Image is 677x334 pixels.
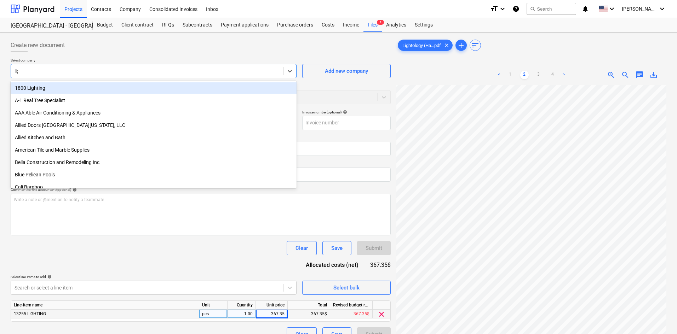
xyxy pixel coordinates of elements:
[377,310,386,318] span: clear
[333,283,360,292] div: Select bulk
[302,116,391,130] input: Invoice number
[199,310,228,318] div: pcs
[302,281,391,295] button: Select bulk
[642,300,677,334] iframe: Chat Widget
[506,71,515,79] a: Page 1
[11,119,297,131] div: Allied Doors [GEOGRAPHIC_DATA][US_STATE], LLC
[199,301,228,310] div: Unit
[549,71,557,79] a: Page 4
[330,310,373,318] div: -367.35$
[512,5,520,13] i: Knowledge base
[230,310,253,318] div: 1.00
[342,110,347,114] span: help
[11,144,297,156] div: American Tile and Marble Supplies
[495,71,503,79] a: Previous page
[363,18,382,32] div: Files
[11,275,297,279] div: Select line-items to add
[203,142,391,156] input: Due date not specified
[217,18,273,32] a: Payment applications
[117,18,158,32] a: Client contract
[398,43,445,48] span: Lightology (Ha...pdf
[471,41,480,49] span: sort
[317,18,339,32] a: Costs
[11,132,297,143] div: Allied Kitchen and Bath
[302,64,391,78] button: Add new company
[158,18,178,32] a: RFQs
[71,188,77,192] span: help
[398,40,453,51] div: Lightology (Ha...pdf
[457,41,465,49] span: add
[534,71,543,79] a: Page 3
[11,58,297,64] p: Select company
[287,241,317,255] button: Clear
[635,71,644,79] span: chat
[411,18,437,32] a: Settings
[273,18,317,32] a: Purchase orders
[288,310,330,318] div: 367.35$
[228,301,256,310] div: Quantity
[11,301,199,310] div: Line-item name
[608,5,616,13] i: keyboard_arrow_down
[256,301,288,310] div: Unit price
[498,5,507,13] i: keyboard_arrow_down
[330,301,373,310] div: Revised budget remaining
[377,20,384,25] span: 1
[325,66,368,76] div: Add new company
[46,275,52,279] span: help
[11,82,297,94] div: 1800 Lighting
[370,261,391,269] div: 367.35$
[11,169,297,180] div: Blue Pelican Pools
[363,18,382,32] a: Files1
[11,187,391,192] div: Comment for the accountant (optional)
[11,107,297,118] div: AAA Able Air Conditioning & Appliances
[658,5,666,13] i: keyboard_arrow_down
[11,157,297,168] div: Bella Construction and Remodeling Inc
[14,311,46,316] span: 13255 LIGHTING
[382,18,411,32] a: Analytics
[322,241,351,255] button: Save
[11,22,84,30] div: [GEOGRAPHIC_DATA] - [GEOGRAPHIC_DATA]
[299,261,370,269] div: Allocated costs (net)
[622,6,657,12] span: [PERSON_NAME]
[11,181,297,193] div: Cali Bamboo
[259,310,285,318] div: 367.35
[203,136,391,140] div: Due date
[11,119,297,131] div: Allied Doors South Florida, LLC
[582,5,589,13] i: notifications
[331,244,343,253] div: Save
[288,301,330,310] div: Total
[11,95,297,106] div: A-1 Real Tree Specialist
[527,3,576,15] button: Search
[296,244,308,253] div: Clear
[621,71,630,79] span: zoom_out
[93,18,117,32] a: Budget
[530,6,535,12] span: search
[520,71,529,79] a: Page 2 is your current page
[339,18,363,32] a: Income
[607,71,615,79] span: zoom_in
[490,5,498,13] i: format_size
[560,71,568,79] a: Next page
[11,41,65,49] span: Create new document
[302,110,391,115] div: Invoice number (optional)
[178,18,217,32] div: Subcontracts
[649,71,658,79] span: save_alt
